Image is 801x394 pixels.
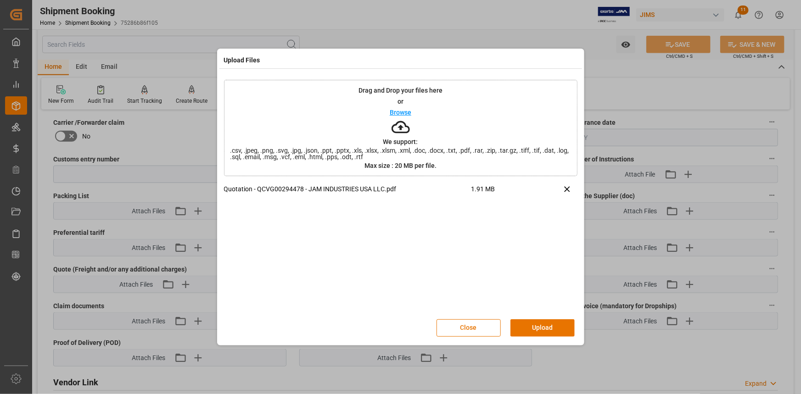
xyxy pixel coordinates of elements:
button: Close [437,319,501,337]
button: Upload [510,319,575,337]
h4: Upload Files [224,55,260,65]
p: Drag and Drop your files here [358,87,443,94]
span: .csv, .jpeg, .png, .svg, .jpg, .json, .ppt, .pptx, .xls, .xlsx, .xlsm, .xml, .doc, .docx, .txt, .... [224,147,577,160]
p: or [398,98,403,105]
p: Quotation - QCVG00294478 - JAM INDUSTRIES USA LLC.pdf [224,184,471,194]
div: Drag and Drop your files hereorBrowseWe support:.csv, .jpeg, .png, .svg, .jpg, .json, .ppt, .pptx... [224,80,577,176]
p: Browse [390,109,411,116]
p: We support: [383,139,418,145]
span: 1.91 MB [471,184,534,200]
p: Max size : 20 MB per file. [364,162,437,169]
